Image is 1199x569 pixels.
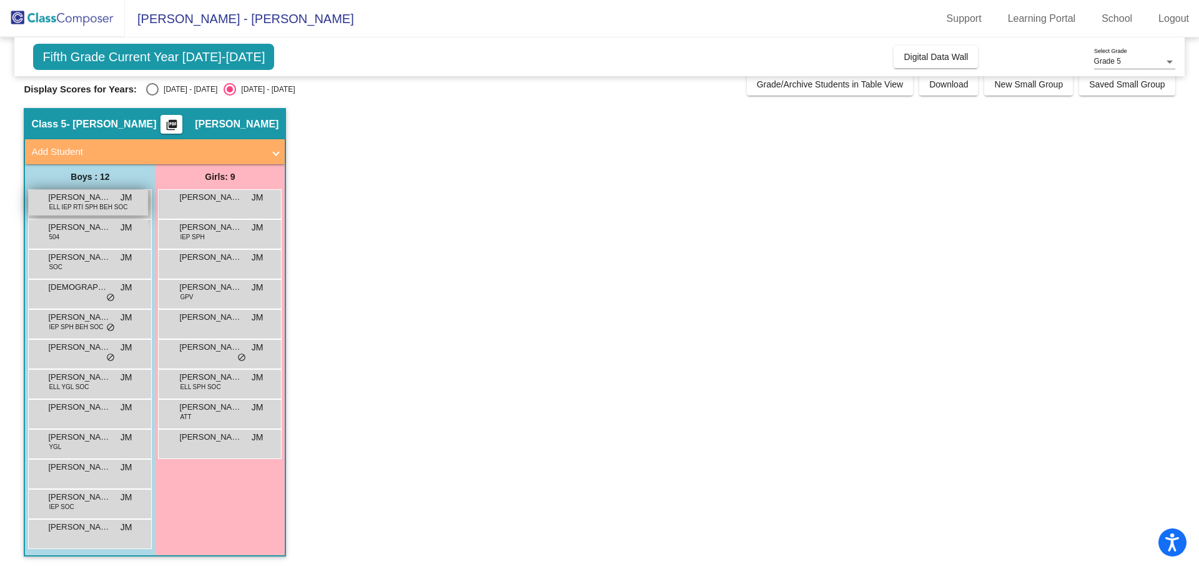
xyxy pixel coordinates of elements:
span: [PERSON_NAME] [179,401,242,413]
span: Display Scores for Years: [24,84,137,95]
mat-radio-group: Select an option [146,83,295,96]
span: Saved Small Group [1089,79,1165,89]
span: JM [121,221,132,234]
span: [PERSON_NAME] [48,251,111,264]
a: School [1092,9,1142,29]
span: Grade 5 [1094,57,1121,66]
span: 504 [49,232,59,242]
span: [PERSON_NAME] [179,281,242,294]
span: JM [252,401,264,414]
span: [PERSON_NAME] [48,371,111,383]
span: [PERSON_NAME] [PERSON_NAME] [48,311,111,324]
span: JM [121,491,132,504]
span: ELL SPH SOC [180,382,220,392]
span: [PERSON_NAME] [179,371,242,383]
span: [PERSON_NAME] [48,491,111,503]
span: [PERSON_NAME] [179,191,242,204]
span: [PERSON_NAME] [48,191,111,204]
span: JM [252,311,264,324]
span: JM [252,341,264,354]
mat-panel-title: Add Student [31,145,264,159]
span: [PERSON_NAME] [48,341,111,354]
span: Download [929,79,968,89]
span: JM [252,371,264,384]
span: Grade/Archive Students in Table View [757,79,904,89]
span: JM [252,281,264,294]
span: JM [121,431,132,444]
span: JM [121,401,132,414]
span: do_not_disturb_alt [106,353,115,363]
button: New Small Group [984,73,1073,96]
span: [PERSON_NAME] [179,341,242,354]
span: JM [252,191,264,204]
span: do_not_disturb_alt [237,353,246,363]
div: [DATE] - [DATE] [159,84,217,95]
span: [PERSON_NAME] [48,461,111,473]
mat-icon: picture_as_pdf [164,119,179,136]
span: [PERSON_NAME] [48,221,111,234]
span: JM [121,191,132,204]
span: [PERSON_NAME] [179,431,242,443]
span: [PERSON_NAME] [48,431,111,443]
span: JM [121,521,132,534]
span: [PERSON_NAME] [48,401,111,413]
button: Grade/Archive Students in Table View [747,73,914,96]
span: IEP SPH [180,232,204,242]
span: Digital Data Wall [904,52,968,62]
a: Support [937,9,992,29]
div: Boys : 12 [25,164,155,189]
span: JM [121,341,132,354]
span: JM [252,431,264,444]
span: [PERSON_NAME] [PERSON_NAME] [48,521,111,533]
span: do_not_disturb_alt [106,323,115,333]
span: JM [252,221,264,234]
span: YGL [49,442,61,452]
span: JM [121,251,132,264]
a: Learning Portal [998,9,1086,29]
span: [PERSON_NAME] [179,251,242,264]
span: [PERSON_NAME] [179,311,242,324]
span: Class 5 [31,118,66,131]
mat-expansion-panel-header: Add Student [25,139,285,164]
button: Download [919,73,978,96]
span: Fifth Grade Current Year [DATE]-[DATE] [33,44,274,70]
span: [PERSON_NAME] - [PERSON_NAME] [125,9,354,29]
span: New Small Group [994,79,1063,89]
span: ELL IEP RTI SPH BEH SOC [49,202,127,212]
button: Saved Small Group [1079,73,1175,96]
span: [PERSON_NAME] [179,221,242,234]
span: - [PERSON_NAME] [66,118,156,131]
div: Girls: 9 [155,164,285,189]
span: ELL YGL SOC [49,382,89,392]
span: JM [252,251,264,264]
span: ATT [180,412,191,422]
span: [PERSON_NAME] [195,118,279,131]
span: IEP SPH BEH SOC [49,322,103,332]
a: Logout [1148,9,1199,29]
span: JM [121,311,132,324]
span: SOC [49,262,62,272]
span: JM [121,461,132,474]
span: GPV [180,292,193,302]
span: [DEMOGRAPHIC_DATA][PERSON_NAME] [48,281,111,294]
div: [DATE] - [DATE] [236,84,295,95]
button: Digital Data Wall [894,46,978,68]
span: JM [121,371,132,384]
span: do_not_disturb_alt [106,293,115,303]
span: IEP SOC [49,502,74,512]
span: JM [121,281,132,294]
button: Print Students Details [160,115,182,134]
